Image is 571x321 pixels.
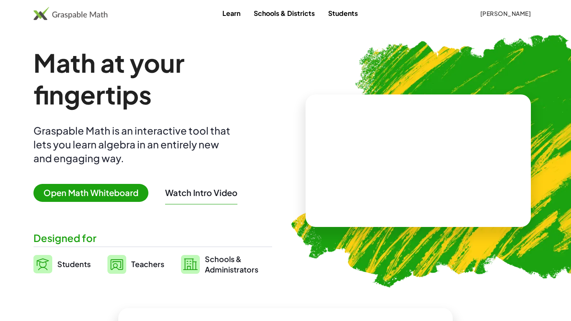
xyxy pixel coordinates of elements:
a: Teachers [107,254,164,275]
span: [PERSON_NAME] [480,10,531,17]
div: Graspable Math is an interactive tool that lets you learn algebra in an entirely new and engaging... [33,124,234,165]
span: Schools & Administrators [205,254,258,275]
img: svg%3e [107,255,126,274]
button: [PERSON_NAME] [473,6,538,21]
span: Teachers [131,259,164,269]
a: Schools & Districts [247,5,321,21]
div: Designed for [33,231,272,245]
a: Learn [216,5,247,21]
img: svg%3e [181,255,200,274]
img: svg%3e [33,255,52,273]
a: Open Math Whiteboard [33,189,155,198]
a: Schools &Administrators [181,254,258,275]
h1: Math at your fingertips [33,47,272,110]
span: Students [57,259,91,269]
button: Watch Intro Video [165,187,237,198]
span: Open Math Whiteboard [33,184,148,202]
a: Students [321,5,365,21]
video: What is this? This is dynamic math notation. Dynamic math notation plays a central role in how Gr... [356,130,481,192]
a: Students [33,254,91,275]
